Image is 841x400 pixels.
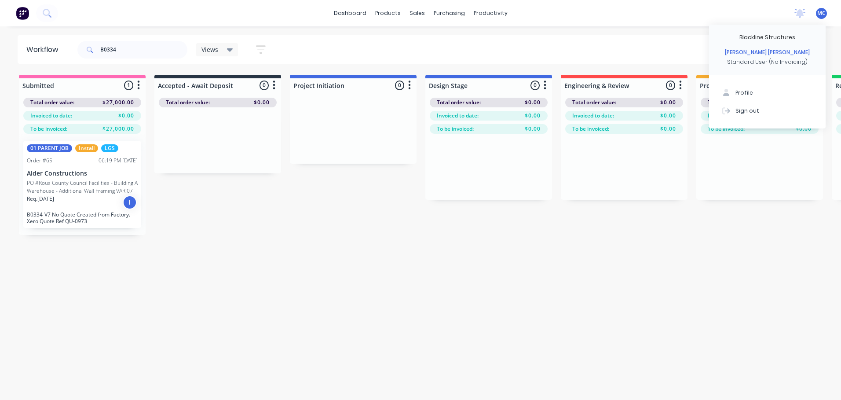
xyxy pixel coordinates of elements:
div: Profile [735,89,753,97]
span: Total order value: [30,99,74,106]
div: Sign out [735,106,759,114]
div: I [123,195,137,209]
p: Alder Constructions [27,170,138,177]
div: Workflow [26,44,62,55]
div: LGS [101,144,118,152]
div: 06:19 PM [DATE] [99,157,138,165]
div: 01 PARENT JOBInstallLGSOrder #6506:19 PM [DATE]Alder ConstructionsPO #Rous County Council Facilit... [23,141,141,228]
span: To be invoiced: [572,125,609,133]
span: To be invoiced: [437,125,474,133]
div: sales [405,7,429,20]
div: Blackline Structures [739,33,795,41]
span: $0.00 [525,99,541,106]
p: Req. [DATE] [27,195,54,203]
p: PO #Rous County Council Facilities - Building A Warehouse - Additional Wall Framing VAR 07 [27,179,138,195]
span: To be invoiced: [30,125,67,133]
span: $0.00 [525,112,541,120]
span: $0.00 [660,99,676,106]
div: Standard User (No Invoicing) [727,58,808,66]
span: $27,000.00 [102,99,134,106]
div: Order #65 [27,157,52,165]
span: $0.00 [796,125,812,133]
div: Install [75,144,98,152]
button: Profile [709,84,826,102]
button: Sign out [709,102,826,119]
p: B0334-V7 No Quote Created from Factory. Xero Quote Ref QU-0973 [27,211,138,224]
span: Total order value: [437,99,481,106]
span: $0.00 [254,99,270,106]
div: purchasing [429,7,469,20]
div: [PERSON_NAME] [PERSON_NAME] [725,48,810,56]
span: To be invoiced: [708,125,745,133]
a: dashboard [329,7,371,20]
span: $0.00 [660,125,676,133]
span: Invoiced to date: [437,112,479,120]
span: MC [817,9,826,17]
span: Invoiced to date: [572,112,614,120]
div: 01 PARENT JOB [27,144,72,152]
div: products [371,7,405,20]
span: $27,000.00 [102,125,134,133]
span: $0.00 [660,112,676,120]
span: $0.00 [525,125,541,133]
span: Total order value: [708,99,752,106]
span: Invoiced to date: [30,112,72,120]
img: Factory [16,7,29,20]
div: productivity [469,7,512,20]
span: $0.00 [118,112,134,120]
span: Total order value: [166,99,210,106]
span: Views [201,45,218,54]
input: Search for orders... [100,41,187,59]
span: Invoiced to date: [708,112,750,120]
span: Total order value: [572,99,616,106]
